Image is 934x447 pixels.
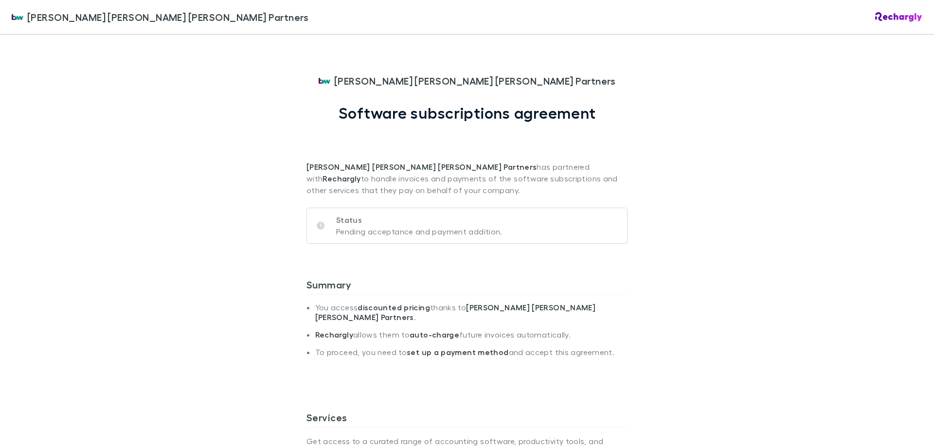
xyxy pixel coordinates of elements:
[875,12,922,22] img: Rechargly Logo
[27,10,308,24] span: [PERSON_NAME] [PERSON_NAME] [PERSON_NAME] Partners
[315,330,628,347] li: allows them to future invoices automatically.
[315,347,628,365] li: To proceed, you need to and accept this agreement.
[334,73,615,88] span: [PERSON_NAME] [PERSON_NAME] [PERSON_NAME] Partners
[407,347,508,357] strong: set up a payment method
[306,279,628,294] h3: Summary
[306,162,537,172] strong: [PERSON_NAME] [PERSON_NAME] [PERSON_NAME] Partners
[410,330,459,340] strong: auto-charge
[358,303,430,312] strong: discounted pricing
[315,330,353,340] strong: Rechargly
[315,303,628,330] li: You access thanks to .
[12,11,23,23] img: Brewster Walsh Waters Partners's Logo
[339,104,596,122] h1: Software subscriptions agreement
[306,122,628,196] p: has partnered with to handle invoices and payments of the software subscriptions and other servic...
[336,226,503,237] p: Pending acceptance and payment addition.
[315,303,596,322] strong: [PERSON_NAME] [PERSON_NAME] [PERSON_NAME] Partners
[306,411,628,427] h3: Services
[319,75,330,87] img: Brewster Walsh Waters Partners's Logo
[323,174,360,183] strong: Rechargly
[336,214,503,226] p: Status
